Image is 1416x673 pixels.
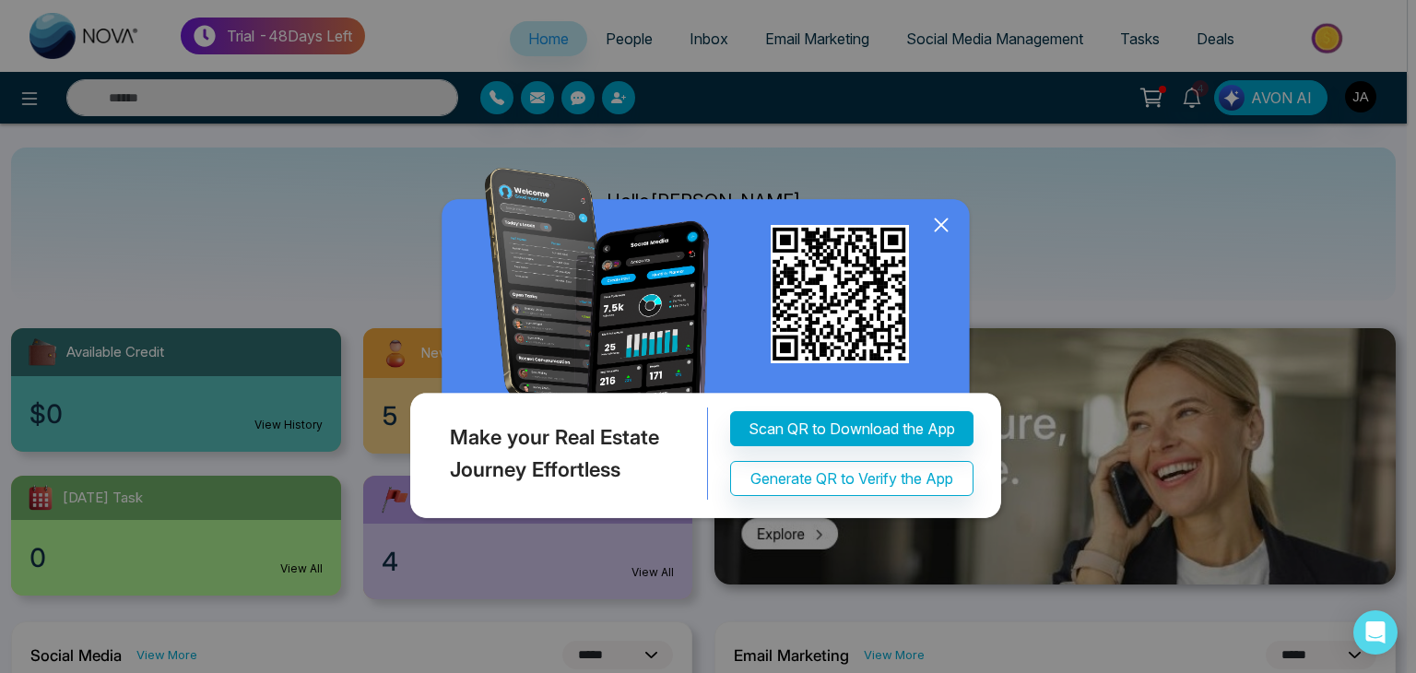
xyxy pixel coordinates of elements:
div: Make your Real Estate Journey Effortless [406,407,708,500]
button: Generate QR to Verify the App [730,461,973,496]
div: Open Intercom Messenger [1353,610,1398,655]
img: qr_for_download_app.png [771,225,909,363]
button: Scan QR to Download the App [730,411,973,446]
img: QRModal [406,168,1010,526]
